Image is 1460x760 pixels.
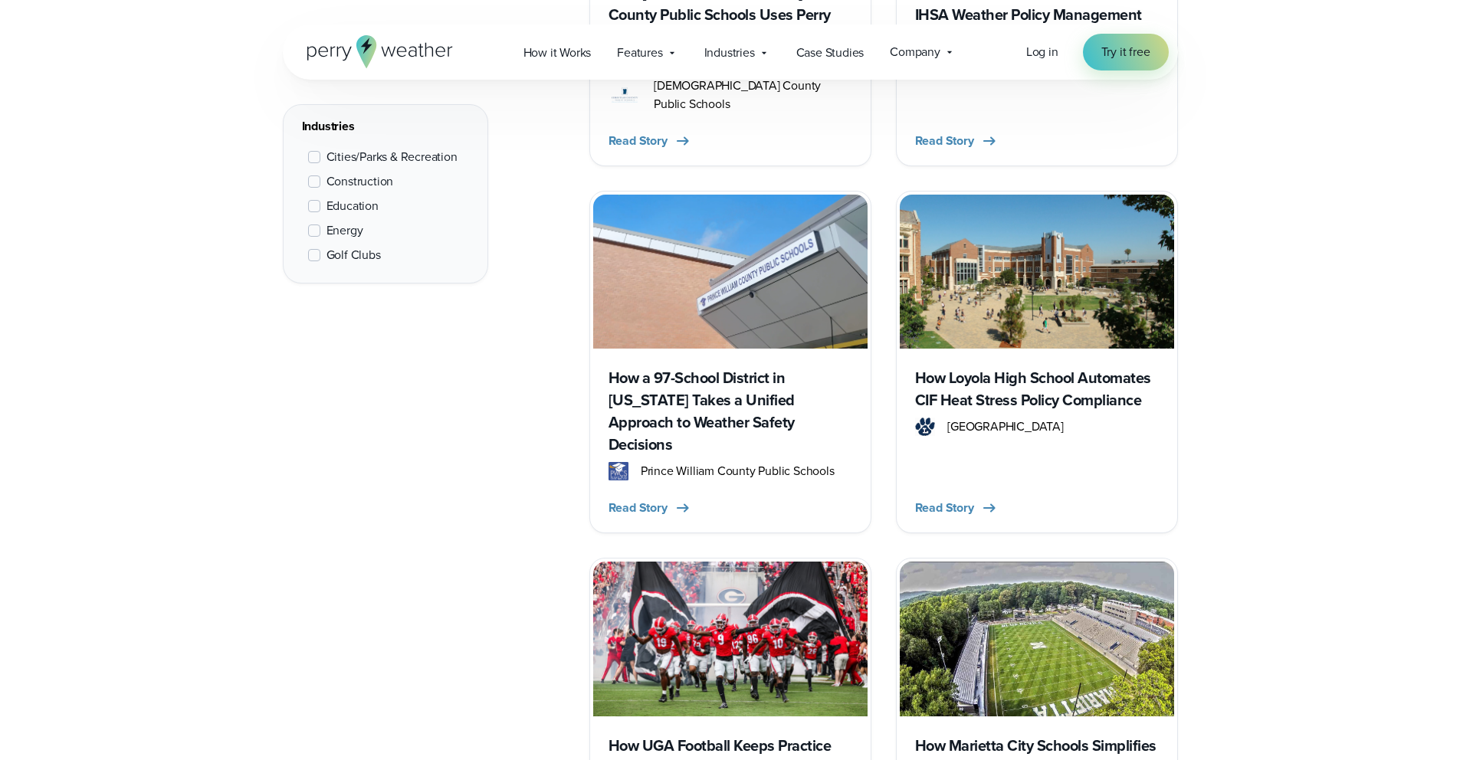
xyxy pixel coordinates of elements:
span: [GEOGRAPHIC_DATA] [947,418,1064,436]
span: Read Story [609,132,668,150]
span: Try it free [1101,43,1150,61]
a: How Loyola High School Automates CIF Heat Stress Policy Compliance [GEOGRAPHIC_DATA] Read Story [896,191,1178,533]
span: Construction [326,172,394,191]
span: Golf Clubs [326,246,381,264]
span: Prince William County Public Schools [641,462,835,480]
span: Features [617,44,662,62]
h3: How Loyola High School Automates CIF Heat Stress Policy Compliance [915,367,1159,411]
button: Read Story [915,132,999,150]
span: Cities/Parks & Recreation [326,148,458,166]
span: Read Story [915,499,974,517]
button: Read Story [609,499,692,517]
a: How it Works [510,37,605,68]
span: Read Story [915,132,974,150]
a: Log in [1026,43,1058,61]
button: Read Story [609,132,692,150]
span: How it Works [523,44,592,62]
a: How a 97-School District in [US_STATE] Takes a Unified Approach to Weather Safety Decisions Princ... [589,191,871,533]
a: Try it free [1083,34,1169,70]
button: Read Story [915,499,999,517]
span: Education [326,197,379,215]
span: Read Story [609,499,668,517]
span: Energy [326,221,363,240]
span: [DEMOGRAPHIC_DATA] County Public Schools [654,77,851,113]
h3: How a 97-School District in [US_STATE] Takes a Unified Approach to Weather Safety Decisions [609,367,852,456]
span: Industries [704,44,755,62]
span: Case Studies [796,44,865,62]
a: Case Studies [783,37,878,68]
span: Company [890,43,940,61]
div: Industries [302,117,469,136]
